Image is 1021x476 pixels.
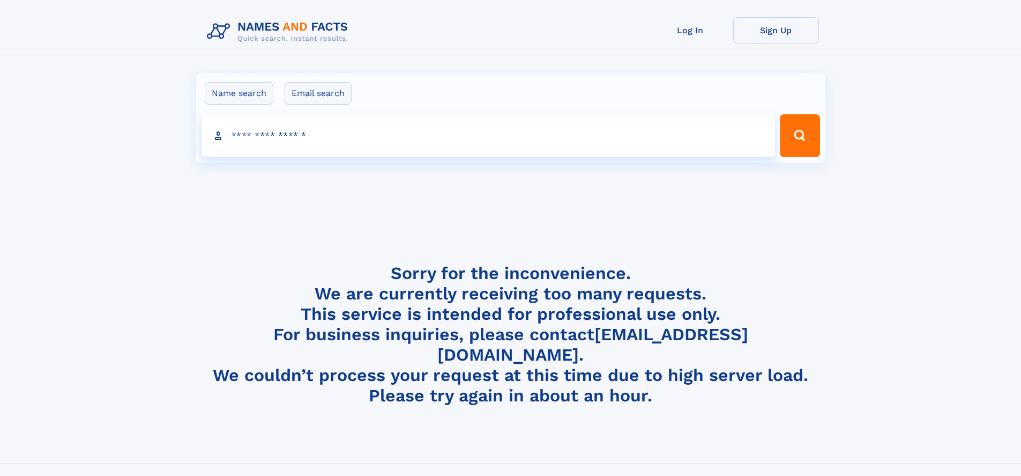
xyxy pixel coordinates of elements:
[285,82,352,105] label: Email search
[203,263,819,406] h4: Sorry for the inconvenience. We are currently receiving too many requests. This service is intend...
[780,114,819,157] button: Search Button
[205,82,273,105] label: Name search
[202,114,776,157] input: search input
[437,324,748,365] a: [EMAIL_ADDRESS][DOMAIN_NAME]
[647,17,733,43] a: Log In
[733,17,819,43] a: Sign Up
[203,17,357,46] img: Logo Names and Facts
